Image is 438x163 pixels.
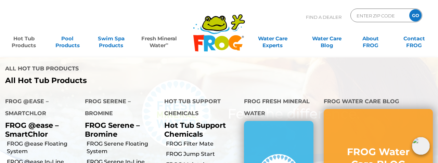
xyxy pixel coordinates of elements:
p: FROG Serene – Bromine [85,121,154,138]
a: AboutFROG [353,32,387,45]
a: All Hot Tub Products [5,76,214,85]
a: Water CareBlog [310,32,344,45]
a: FROG @ease Floating System [7,140,80,155]
a: FROG Jump Start [166,150,239,158]
h4: FROG Fresh Mineral Water [244,95,313,121]
sup: ∞ [166,41,168,46]
a: Fresh MineralWater∞ [138,32,180,45]
h4: FROG Water Care Blog [324,95,433,109]
a: Swim SpaProducts [94,32,128,45]
h4: FROG Serene – Bromine [85,95,154,121]
p: FROG @ease – SmartChlor [5,121,75,138]
h4: Hot Tub Support Chemicals [164,95,234,121]
h4: FROG @ease – SmartChlor [5,95,75,121]
a: PoolProducts [51,32,85,45]
p: Find A Dealer [306,9,342,26]
input: Zip Code Form [356,11,402,21]
a: Hot TubProducts [7,32,41,45]
img: openIcon [412,137,430,155]
a: FROG Serene Floating System [87,140,159,155]
a: Hot Tub Support Chemicals [164,121,226,138]
a: FROG Filter Mate [166,140,239,148]
a: Water CareExperts [245,32,300,45]
input: GO [409,9,422,22]
a: ContactFROG [397,32,431,45]
h4: All Hot Tub Products [5,63,214,76]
